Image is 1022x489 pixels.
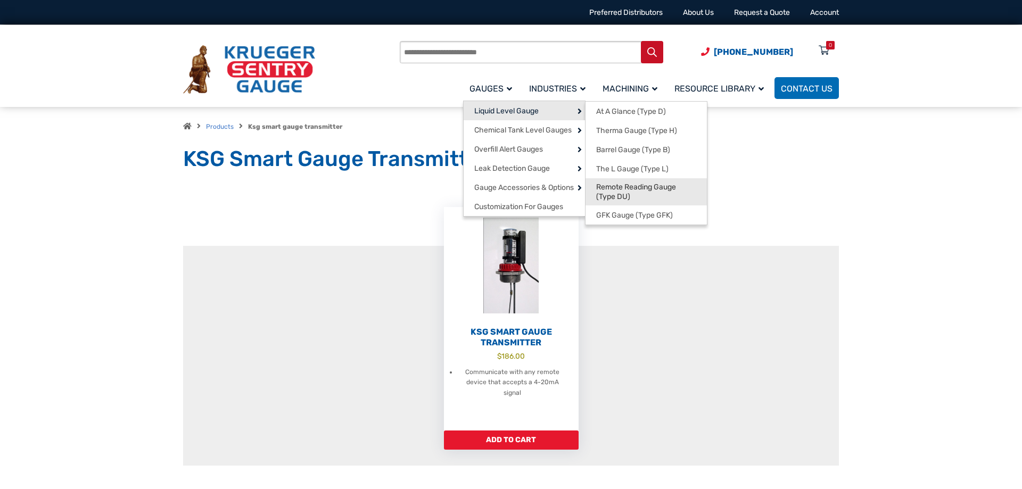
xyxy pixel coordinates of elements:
[444,207,579,324] img: KSG Smart Gauge Transmitter
[523,76,596,101] a: Industries
[474,145,543,154] span: Overfill Alert Gauges
[586,102,707,121] a: At A Glance (Type D)
[586,178,707,205] a: Remote Reading Gauge (Type DU)
[586,159,707,178] a: The L Gauge (Type L)
[701,45,793,59] a: Phone Number (920) 434-8860
[603,84,657,94] span: Machining
[829,41,832,49] div: 0
[596,183,696,201] span: Remote Reading Gauge (Type DU)
[444,327,579,348] h2: KSG Smart Gauge Transmitter
[586,140,707,159] a: Barrel Gauge (Type B)
[464,120,585,139] a: Chemical Tank Level Gauges
[589,8,663,17] a: Preferred Distributors
[596,164,669,174] span: The L Gauge (Type L)
[474,164,550,173] span: Leak Detection Gauge
[596,126,677,136] span: Therma Gauge (Type H)
[497,352,501,360] span: $
[596,211,673,220] span: GFK Gauge (Type GFK)
[497,352,525,360] bdi: 186.00
[464,101,585,120] a: Liquid Level Gauge
[586,205,707,225] a: GFK Gauge (Type GFK)
[474,126,572,135] span: Chemical Tank Level Gauges
[444,430,579,450] a: Add to cart: “KSG Smart Gauge Transmitter”
[586,121,707,140] a: Therma Gauge (Type H)
[529,84,586,94] span: Industries
[183,45,315,94] img: Krueger Sentry Gauge
[183,146,839,172] h1: KSG Smart Gauge Transmitter
[474,183,574,193] span: Gauge Accessories & Options
[474,202,563,212] span: Customization For Gauges
[596,107,666,117] span: At A Glance (Type D)
[734,8,790,17] a: Request a Quote
[248,123,342,130] strong: Ksg smart gauge transmitter
[464,139,585,159] a: Overfill Alert Gauges
[457,367,568,399] li: Communicate with any remote device that accepts a 4-20mA signal
[469,84,512,94] span: Gauges
[668,76,774,101] a: Resource Library
[474,106,539,116] span: Liquid Level Gauge
[463,76,523,101] a: Gauges
[444,207,579,430] a: KSG Smart Gauge Transmitter $186.00 Communicate with any remote device that accepts a 4-20mA signal
[596,76,668,101] a: Machining
[683,8,714,17] a: About Us
[206,123,234,130] a: Products
[810,8,839,17] a: Account
[674,84,764,94] span: Resource Library
[464,159,585,178] a: Leak Detection Gauge
[714,47,793,57] span: [PHONE_NUMBER]
[774,77,839,99] a: Contact Us
[596,145,670,155] span: Barrel Gauge (Type B)
[464,178,585,197] a: Gauge Accessories & Options
[464,197,585,216] a: Customization For Gauges
[781,84,833,94] span: Contact Us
